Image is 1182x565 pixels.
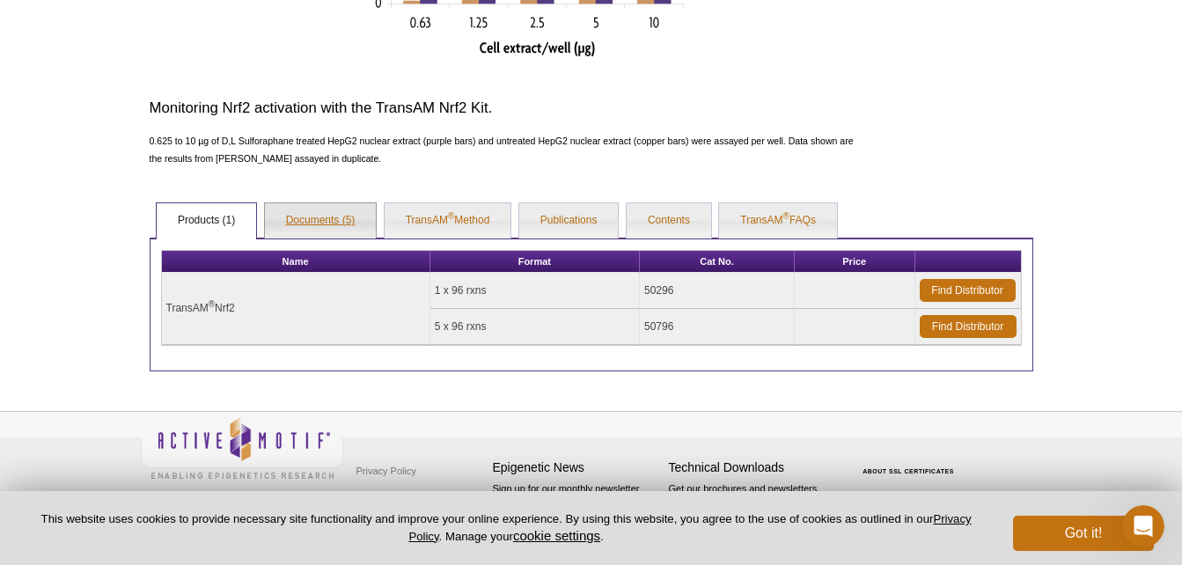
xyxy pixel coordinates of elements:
iframe: Intercom live chat [1122,505,1164,547]
td: 50796 [640,309,795,345]
a: Find Distributor [920,279,1016,302]
a: Privacy Policy [408,512,971,542]
p: Get our brochures and newsletters, or request them by mail. [669,481,836,526]
a: TransAM®FAQs [719,203,837,238]
a: Publications [519,203,619,238]
th: Price [795,251,915,273]
sup: ® [783,211,789,221]
a: Privacy Policy [352,458,421,484]
button: cookie settings [513,528,600,543]
h4: Epigenetic News [493,460,660,475]
h3: Monitoring Nrf2 activation with the TransAM Nrf2 Kit. [150,98,866,119]
a: TransAM®Method [385,203,511,238]
a: Documents (5) [265,203,377,238]
p: Sign up for our monthly newsletter highlighting recent publications in the field of epigenetics. [493,481,660,541]
p: This website uses cookies to provide necessary site functionality and improve your online experie... [28,511,984,545]
td: 50296 [640,273,795,309]
h4: Technical Downloads [669,460,836,475]
img: Active Motif, [141,412,343,483]
a: ABOUT SSL CERTIFICATES [863,468,954,474]
sup: ® [448,211,454,221]
sup: ® [209,299,215,309]
td: TransAM Nrf2 [162,273,430,345]
table: Click to Verify - This site chose Symantec SSL for secure e-commerce and confidential communicati... [845,443,977,481]
th: Name [162,251,430,273]
a: Find Distributor [920,315,1017,338]
td: 1 x 96 rxns [430,273,640,309]
button: Got it! [1013,516,1154,551]
span: 0.625 to 10 µg of D,L Sulforaphane treated HepG2 nuclear extract (purple bars) and untreated HepG... [150,136,854,164]
th: Cat No. [640,251,795,273]
th: Format [430,251,640,273]
a: Products (1) [157,203,256,238]
a: Terms & Conditions [352,484,444,510]
td: 5 x 96 rxns [430,309,640,345]
a: Contents [627,203,711,238]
